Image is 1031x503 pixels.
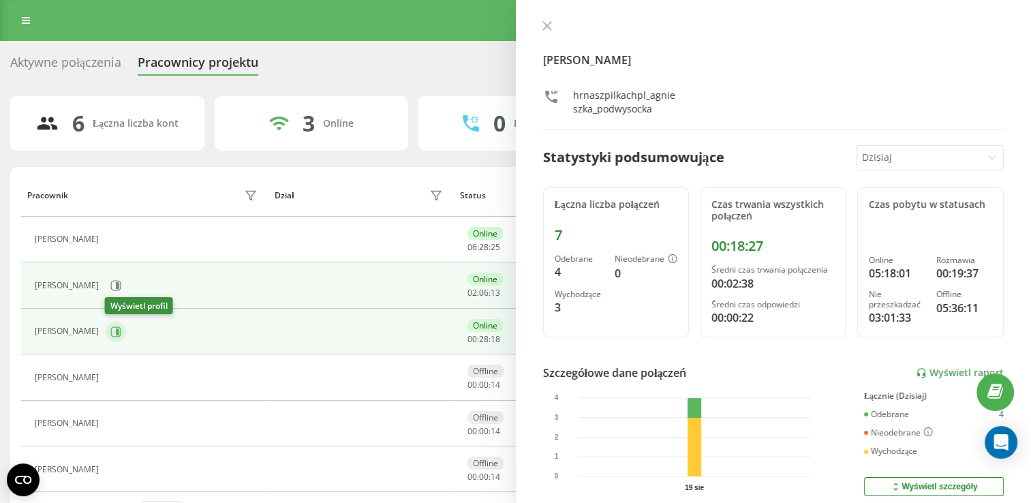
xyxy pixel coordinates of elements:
[999,410,1004,419] div: 4
[35,326,102,336] div: [PERSON_NAME]
[711,309,835,326] div: 00:00:22
[323,118,354,129] div: Online
[467,273,503,286] div: Online
[916,367,1004,379] a: Wyświetl raport
[491,333,500,345] span: 18
[467,288,500,298] div: : :
[467,335,500,344] div: : :
[72,110,84,136] div: 6
[467,380,500,390] div: : :
[864,391,1004,401] div: Łącznie (Dzisiaj)
[10,55,121,76] div: Aktywne połączenia
[479,241,489,253] span: 28
[491,241,500,253] span: 25
[711,238,835,254] div: 00:18:27
[138,55,258,76] div: Pracownicy projektu
[555,254,604,264] div: Odebrane
[685,484,704,491] text: 19 sie
[479,379,489,391] span: 00
[864,427,933,438] div: Nieodebrane
[35,418,102,428] div: [PERSON_NAME]
[615,254,677,265] div: Nieodebrane
[35,373,102,382] div: [PERSON_NAME]
[936,265,992,281] div: 00:19:37
[869,199,992,211] div: Czas pobytu w statusach
[573,89,679,116] div: hrnaszpilkachpl_agnieszka_podwysocka
[869,265,925,281] div: 05:18:01
[467,379,477,391] span: 00
[555,264,604,280] div: 4
[467,243,500,252] div: : :
[467,425,477,437] span: 00
[467,227,503,240] div: Online
[869,290,925,309] div: Nie przeszkadzać
[554,414,558,421] text: 3
[869,309,925,326] div: 03:01:33
[555,199,678,211] div: Łączna liczba połączeń
[864,477,1004,496] button: Wyświetl szczegóły
[303,110,315,136] div: 3
[554,394,558,401] text: 4
[493,110,505,136] div: 0
[711,300,835,309] div: Średni czas odpowiedzi
[275,191,294,200] div: Dział
[554,453,558,461] text: 1
[35,281,102,290] div: [PERSON_NAME]
[615,265,677,281] div: 0
[554,433,558,441] text: 2
[467,457,504,470] div: Offline
[711,275,835,292] div: 00:02:38
[543,365,687,381] div: Szczegółowe dane połączeń
[35,465,102,474] div: [PERSON_NAME]
[543,52,1004,68] h4: [PERSON_NAME]
[555,290,604,299] div: Wychodzące
[105,297,173,314] div: Wyświetl profil
[936,256,992,265] div: Rozmawia
[35,234,102,244] div: [PERSON_NAME]
[864,446,917,456] div: Wychodzące
[491,379,500,391] span: 14
[479,333,489,345] span: 28
[555,227,678,243] div: 7
[467,471,477,483] span: 00
[711,265,835,275] div: Średni czas trwania połączenia
[467,287,477,299] span: 02
[467,411,504,424] div: Offline
[513,118,568,129] div: Rozmawiają
[864,410,909,419] div: Odebrane
[936,300,992,316] div: 05:36:11
[479,425,489,437] span: 00
[467,365,504,378] div: Offline
[7,463,40,496] button: Open CMP widget
[27,191,68,200] div: Pracownik
[467,319,503,332] div: Online
[467,472,500,482] div: : :
[985,426,1017,459] div: Open Intercom Messenger
[491,471,500,483] span: 14
[491,425,500,437] span: 14
[543,147,724,168] div: Statystyki podsumowujące
[491,287,500,299] span: 13
[467,333,477,345] span: 00
[460,191,486,200] div: Status
[479,287,489,299] span: 06
[555,299,604,316] div: 3
[467,241,477,253] span: 06
[93,118,179,129] div: Łączna liczba kont
[554,472,558,480] text: 0
[467,427,500,436] div: : :
[711,199,835,222] div: Czas trwania wszystkich połączeń
[479,471,489,483] span: 00
[936,290,992,299] div: Offline
[869,256,925,265] div: Online
[890,481,977,492] div: Wyświetl szczegóły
